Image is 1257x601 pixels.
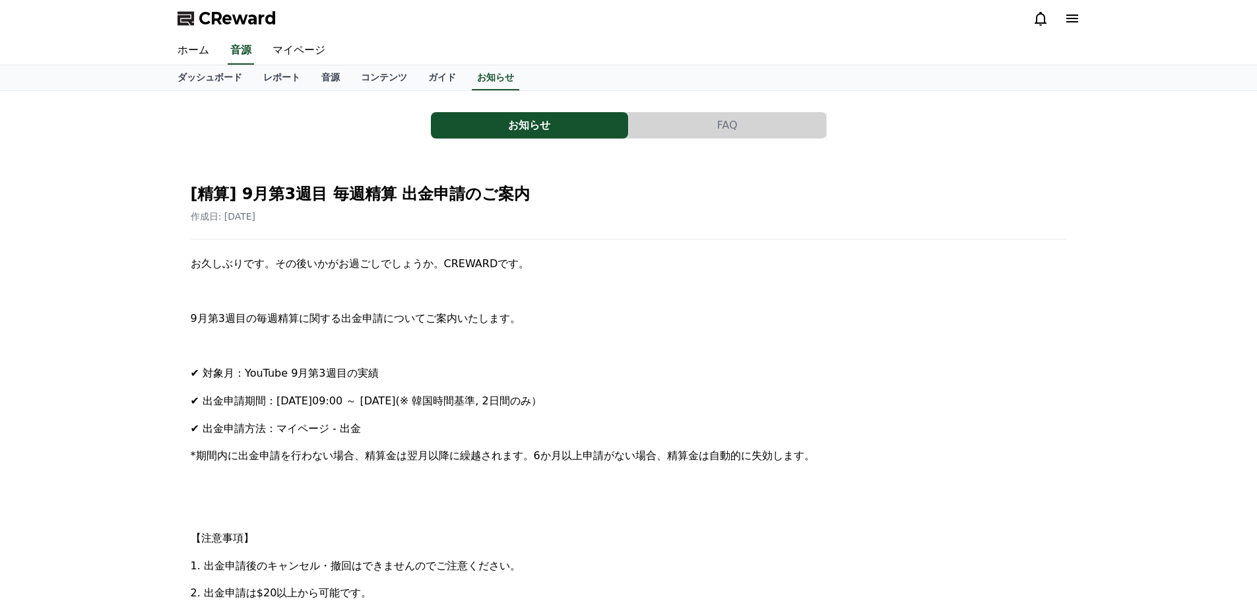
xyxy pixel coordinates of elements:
[191,183,1067,205] h2: [精算] 9月第3週目 毎週精算 出金申請のご案内
[167,37,220,65] a: ホーム
[167,65,253,90] a: ダッシュボード
[431,112,629,139] a: お知らせ
[472,65,519,90] a: お知らせ
[191,559,521,572] span: 1. 出金申請後のキャンセル・撤回はできませんのでご注意ください。
[228,37,254,65] a: 音源
[418,65,467,90] a: ガイド
[431,112,628,139] button: お知らせ
[199,8,276,29] span: CReward
[191,395,542,407] span: ✔ 出金申請期間：[DATE]09:00 ～ [DATE](※ 韓国時間基準, 2日間のみ）
[629,112,827,139] a: FAQ
[191,211,256,222] span: 作成日: [DATE]
[262,37,336,65] a: マイページ
[191,367,379,379] span: ✔ 対象月：YouTube 9月第3週目の実績
[191,422,361,435] span: ✔ 出金申請方法：マイページ - 出金
[253,65,311,90] a: レポート
[311,65,350,90] a: 音源
[629,112,826,139] button: FAQ
[191,532,254,544] span: 【注意事項】
[350,65,418,90] a: コンテンツ
[177,8,276,29] a: CReward
[191,312,521,325] span: 9月第3週目の毎週精算に関する出金申請についてご案内いたします。
[191,257,530,270] span: お久しぶりです。その後いかがお過ごしでしょうか。CREWARDです。
[191,449,815,462] span: *期間内に出金申請を行わない場合、精算金は翌月以降に繰越されます。6か月以上申請がない場合、精算金は自動的に失効します。
[191,586,372,599] span: 2. 出金申請は$20以上から可能です。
